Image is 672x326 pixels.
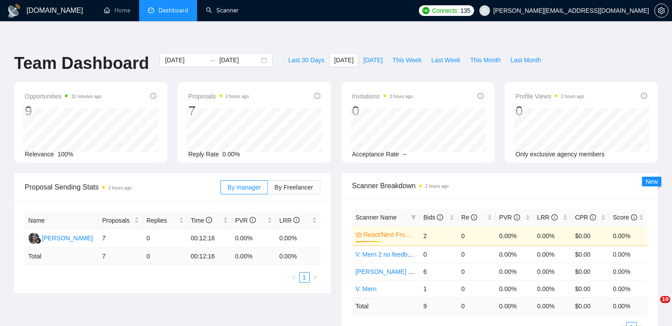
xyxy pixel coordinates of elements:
[654,7,668,14] a: setting
[42,233,93,243] div: [PERSON_NAME]
[276,248,320,265] td: 0.00 %
[482,8,488,14] span: user
[352,91,413,102] span: Invitations
[228,184,261,191] span: By manager
[25,151,54,158] span: Relevance
[352,180,648,191] span: Scanner Breakdown
[609,226,647,246] td: 0.00%
[537,214,558,221] span: LRR
[458,263,496,280] td: 0
[609,246,647,263] td: 0.00%
[209,57,216,64] span: to
[35,238,41,244] img: gigradar-bm.png
[188,151,219,158] span: Reply Rate
[334,55,353,65] span: [DATE]
[25,248,99,265] td: Total
[235,217,256,224] span: PVR
[108,186,132,190] time: 2 hours ago
[188,102,249,119] div: 7
[293,217,300,223] span: info-circle
[571,280,609,297] td: $0.00
[283,53,329,67] button: Last 30 Days
[645,178,658,185] span: New
[420,280,458,297] td: 1
[431,55,460,65] span: Last Week
[458,246,496,263] td: 0
[7,4,21,18] img: logo
[534,280,572,297] td: 0.00%
[420,226,458,246] td: 2
[104,7,130,14] a: homeHome
[232,229,276,248] td: 0.00%
[478,93,484,99] span: info-circle
[143,229,187,248] td: 0
[516,91,585,102] span: Profile Views
[460,6,470,15] span: 135
[352,297,420,315] td: Total
[99,248,143,265] td: 7
[470,55,501,65] span: This Month
[356,268,445,275] a: [PERSON_NAME] Development
[14,53,149,74] h1: Team Dashboard
[609,263,647,280] td: 0.00%
[99,229,143,248] td: 7
[571,263,609,280] td: $0.00
[71,94,101,99] time: 32 minutes ago
[28,234,93,241] a: RS[PERSON_NAME]
[276,229,320,248] td: 0.00%
[631,214,637,220] span: info-circle
[99,212,143,229] th: Proposals
[291,275,296,280] span: left
[534,246,572,263] td: 0.00%
[514,214,520,220] span: info-circle
[420,263,458,280] td: 6
[423,214,443,221] span: Bids
[471,214,477,220] span: info-circle
[223,151,240,158] span: 0.00%
[148,7,154,13] span: dashboard
[219,55,259,65] input: End date
[590,214,596,220] span: info-circle
[534,263,572,280] td: 0.00%
[274,184,313,191] span: By Freelancer
[609,280,647,297] td: 0.00%
[187,248,232,265] td: 00:12:16
[425,184,449,189] time: 2 hours ago
[150,93,156,99] span: info-circle
[571,226,609,246] td: $0.00
[422,7,429,14] img: upwork-logo.png
[356,231,362,238] span: crown
[458,226,496,246] td: 0
[232,248,276,265] td: 0.00 %
[310,272,320,283] li: Next Page
[25,91,102,102] span: Opportunities
[300,273,309,282] a: 1
[609,297,647,315] td: 0.00 %
[25,212,99,229] th: Name
[356,251,418,258] a: V. Mern 2 no feedback
[420,297,458,315] td: 9
[289,272,299,283] button: left
[143,248,187,265] td: 0
[426,53,465,67] button: Last Week
[642,296,663,317] iframe: Intercom live chat
[329,53,358,67] button: [DATE]
[299,272,310,283] li: 1
[411,215,416,220] span: filter
[534,226,572,246] td: 0.00%
[496,246,534,263] td: 0.00%
[25,102,102,119] div: 9
[420,246,458,263] td: 0
[25,182,220,193] span: Proposal Sending Stats
[571,246,609,263] td: $0.00
[363,55,383,65] span: [DATE]
[146,216,177,225] span: Replies
[191,217,212,224] span: Time
[660,296,670,303] span: 10
[250,217,256,223] span: info-circle
[575,214,596,221] span: CPR
[226,94,249,99] time: 2 hours ago
[312,275,318,280] span: right
[143,212,187,229] th: Replies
